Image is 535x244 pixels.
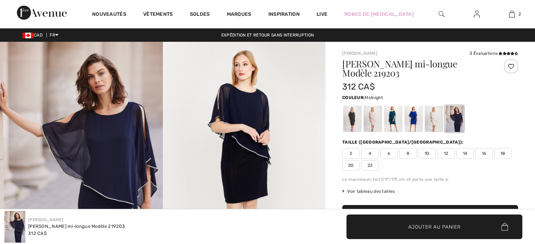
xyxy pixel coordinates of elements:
[380,148,398,159] span: 6
[342,59,489,78] h1: [PERSON_NAME] mi-longue Modèle 219203
[143,11,173,19] a: Vêtements
[439,10,445,18] img: recherche
[17,6,67,20] img: 1ère Avenue
[342,82,375,92] span: 312 CA$
[408,223,461,230] span: Ajouter au panier
[405,106,423,132] div: Royal
[495,10,529,18] a: 2
[342,188,395,194] span: Voir tableau des tailles
[494,148,512,159] span: 18
[364,106,382,132] div: Blush
[343,106,362,132] div: Noir
[317,11,327,18] a: Live
[501,223,508,231] img: Bag.svg
[475,148,493,159] span: 16
[365,95,383,100] span: Midnight
[342,160,360,171] span: 20
[342,205,518,230] button: Ajouter au panier
[23,33,34,38] img: Canadian Dollar
[227,11,251,19] a: Marques
[4,211,25,243] img: Robe Fourreau Mi-Longue mod&egrave;le 219203
[28,231,47,236] span: 312 CA$
[470,50,518,57] div: 3 Évaluations
[23,33,45,38] span: CAD
[28,217,63,222] a: [PERSON_NAME]
[342,95,365,100] span: Couleur:
[490,191,528,209] iframe: Ouvre un widget dans lequel vous pouvez trouver plus d’informations
[342,176,518,183] div: Le mannequin fait 5'9"/175 cm et porte une taille 6.
[342,139,465,145] div: Taille ([GEOGRAPHIC_DATA]/[GEOGRAPHIC_DATA]):
[468,10,485,19] a: Se connecter
[384,106,402,132] div: Jade
[268,11,300,19] span: Inspiration
[50,33,58,38] span: FR
[342,148,360,159] span: 2
[425,106,443,132] div: Ivory
[418,148,436,159] span: 10
[437,148,455,159] span: 12
[445,106,464,132] div: Midnight
[92,11,126,19] a: Nouveautés
[344,11,414,18] a: Robes de [MEDICAL_DATA]
[346,215,522,239] button: Ajouter au panier
[28,223,125,230] div: [PERSON_NAME] mi-longue Modèle 219203
[399,148,417,159] span: 8
[190,11,210,19] a: Soldes
[361,160,379,171] span: 22
[518,11,521,17] span: 2
[342,51,377,56] a: [PERSON_NAME]
[456,148,474,159] span: 14
[361,148,379,159] span: 4
[474,10,480,18] img: Mes infos
[509,10,515,18] img: Mon panier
